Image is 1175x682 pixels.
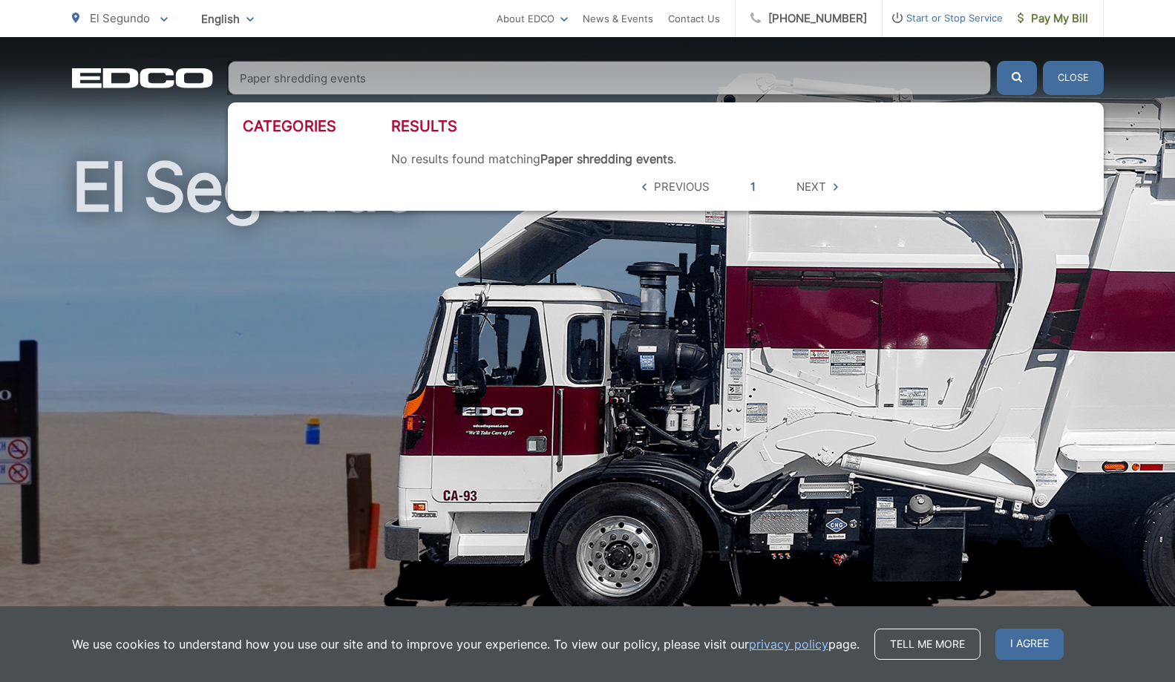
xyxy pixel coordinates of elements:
strong: Paper shredding events [540,151,673,166]
h3: Categories [243,117,391,135]
input: Search [228,61,991,95]
span: Pay My Bill [1018,10,1088,27]
a: 1 [750,178,756,196]
h3: Results [391,117,1089,135]
button: Submit the search query. [997,61,1037,95]
a: About EDCO [497,10,568,27]
div: No results found matching . [391,151,1089,166]
a: News & Events [583,10,653,27]
span: English [190,6,265,32]
span: Previous [654,178,710,196]
a: Contact Us [668,10,720,27]
h1: El Segundo [72,150,1104,620]
button: Close [1043,61,1104,95]
a: privacy policy [749,635,828,653]
span: El Segundo [90,11,150,25]
p: We use cookies to understand how you use our site and to improve your experience. To view our pol... [72,635,860,653]
a: EDCD logo. Return to the homepage. [72,68,213,88]
span: Next [796,178,826,196]
a: Tell me more [874,629,981,660]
